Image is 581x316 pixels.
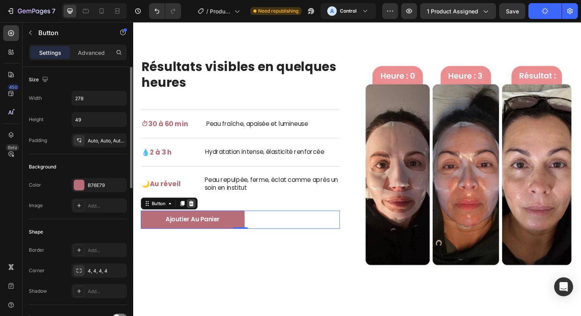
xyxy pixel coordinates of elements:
div: 450 [8,84,19,90]
button: Save [499,3,525,19]
input: Auto [72,112,126,127]
button: 7 [3,3,59,19]
div: Beta [6,144,19,151]
button: AControl [321,3,376,19]
iframe: Design area [133,22,581,316]
p: Advanced [78,49,105,57]
img: gempages_582655622105793368-04d99378-29e8-40ee-a17d-cb8a3edc607e.webp [243,38,466,261]
p: A [330,7,334,15]
p: Button [38,28,106,37]
button: 1 product assigned [420,3,496,19]
div: Add... [88,288,125,295]
span: / [206,7,208,15]
div: Width [29,95,42,102]
div: Open Intercom Messenger [554,277,573,296]
div: Size [29,75,50,85]
div: Auto, Auto, Auto, Auto [88,137,125,144]
div: Height [29,116,43,123]
div: Undo/Redo [149,3,181,19]
h3: Control [340,7,357,15]
span: Product Page - [DATE] 15:26:20 [210,7,231,15]
div: Padding [29,137,47,144]
div: Add... [88,247,125,254]
div: Image [29,202,43,209]
div: Shape [29,228,43,236]
span: Need republishing [258,7,298,15]
p: Settings [39,49,61,57]
div: Corner [29,267,45,274]
div: Color [29,181,41,189]
span: Save [506,8,519,15]
p: 7 [52,6,55,16]
span: 1 product assigned [427,7,478,15]
div: Shadow [29,288,47,295]
div: Border [29,247,44,254]
div: 4, 4, 4, 4 [88,267,125,275]
div: Background [29,163,56,170]
div: B76E79 [88,182,125,189]
input: Auto [72,91,126,105]
div: Add... [88,202,125,209]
